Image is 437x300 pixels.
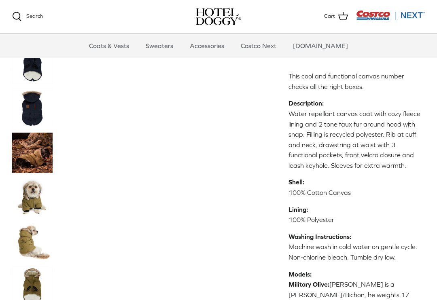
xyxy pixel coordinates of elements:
[12,12,43,21] a: Search
[289,177,425,198] p: 100% Cotton Canvas
[12,133,53,173] a: Thumbnail Link
[233,34,284,58] a: Costco Next
[196,8,241,25] a: hoteldoggy.com hoteldoggycom
[289,205,425,225] p: 100% Polyester
[182,34,231,58] a: Accessories
[289,233,351,240] strong: Washing Instructions:
[289,98,425,171] p: Water repellant canvas coat with cozy fleece lining and 2 tone faux fur around hood with snap. Fi...
[12,177,53,218] a: Thumbnail Link
[138,34,180,58] a: Sweaters
[26,13,43,19] span: Search
[324,12,335,21] span: Cart
[324,11,348,22] a: Cart
[12,222,53,262] a: Thumbnail Link
[82,34,136,58] a: Coats & Vests
[289,232,425,263] p: Machine wash in cold water on gentle cycle. Non-chlorine bleach. Tumble dry low.
[12,44,53,84] a: Thumbnail Link
[286,34,355,58] a: [DOMAIN_NAME]
[356,15,425,21] a: Visit Costco Next
[289,178,304,186] strong: Shell:
[12,88,53,129] a: Thumbnail Link
[289,71,425,92] p: This cool and functional canvas number checks all the right boxes.
[289,99,324,107] strong: Description:
[289,206,308,213] strong: Lining:
[356,10,425,20] img: Costco Next
[196,8,241,25] img: hoteldoggycom
[289,270,329,288] strong: Models: Military Olive:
